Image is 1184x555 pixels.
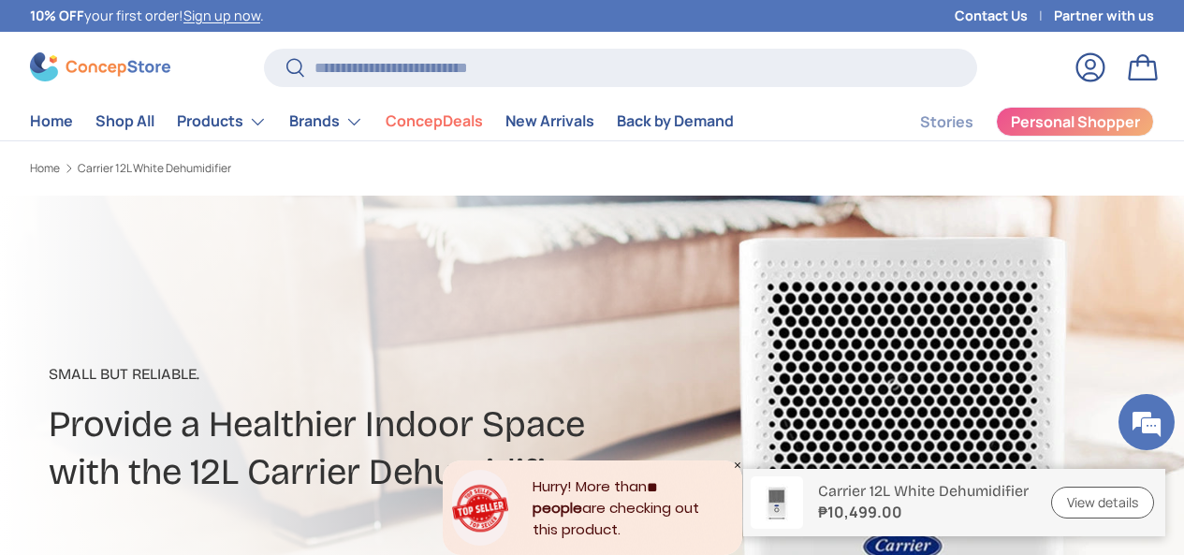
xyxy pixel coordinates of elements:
[30,160,626,177] nav: Breadcrumbs
[183,7,260,24] a: Sign up now
[30,103,73,139] a: Home
[818,501,1029,523] strong: ₱10,499.00
[30,52,170,81] img: ConcepStore
[875,103,1154,140] nav: Secondary
[955,6,1054,26] a: Contact Us
[818,482,1029,500] p: Carrier 12L White Dehumidifier
[49,363,767,386] p: Small But Reliable.
[166,103,278,140] summary: Products
[78,163,231,174] a: Carrier 12L White Dehumidifier
[278,103,374,140] summary: Brands
[30,103,734,140] nav: Primary
[177,103,267,140] a: Products
[95,103,154,139] a: Shop All
[1051,487,1154,519] a: View details
[386,103,483,139] a: ConcepDeals
[1011,114,1140,129] span: Personal Shopper
[505,103,594,139] a: New Arrivals
[920,104,973,140] a: Stories
[1054,6,1154,26] a: Partner with us
[30,163,60,174] a: Home
[751,476,803,529] img: carrier-dehumidifier-12-liter-full-view-concepstore
[996,107,1154,137] a: Personal Shopper
[30,7,84,24] strong: 10% OFF
[733,460,742,470] div: Close
[49,401,767,495] h2: Provide a Healthier Indoor Space with the 12L Carrier Dehumidifier.
[617,103,734,139] a: Back by Demand
[30,6,264,26] p: your first order! .
[289,103,363,140] a: Brands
